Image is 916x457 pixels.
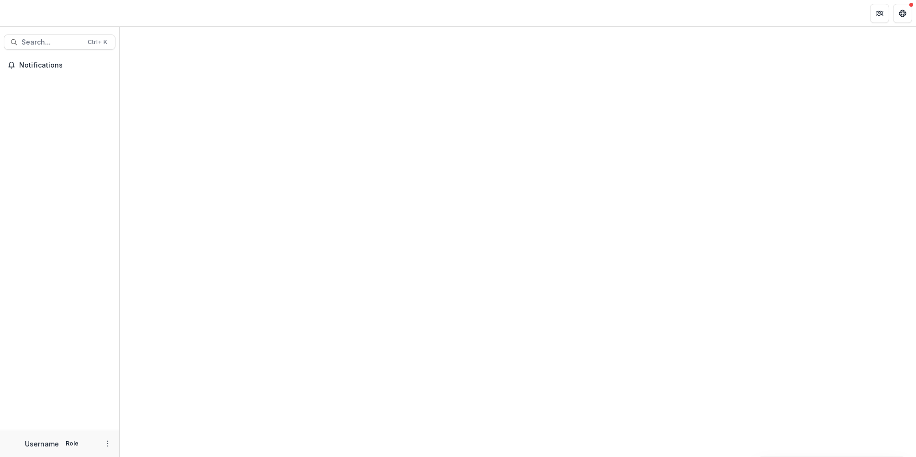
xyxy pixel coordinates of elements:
button: Partners [870,4,889,23]
div: Ctrl + K [86,37,109,47]
button: Search... [4,34,115,50]
p: Role [63,439,81,448]
nav: breadcrumb [124,6,164,20]
span: Search... [22,38,82,46]
button: Notifications [4,57,115,73]
span: Notifications [19,61,112,69]
p: Username [25,439,59,449]
button: Get Help [893,4,912,23]
button: More [102,438,114,449]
